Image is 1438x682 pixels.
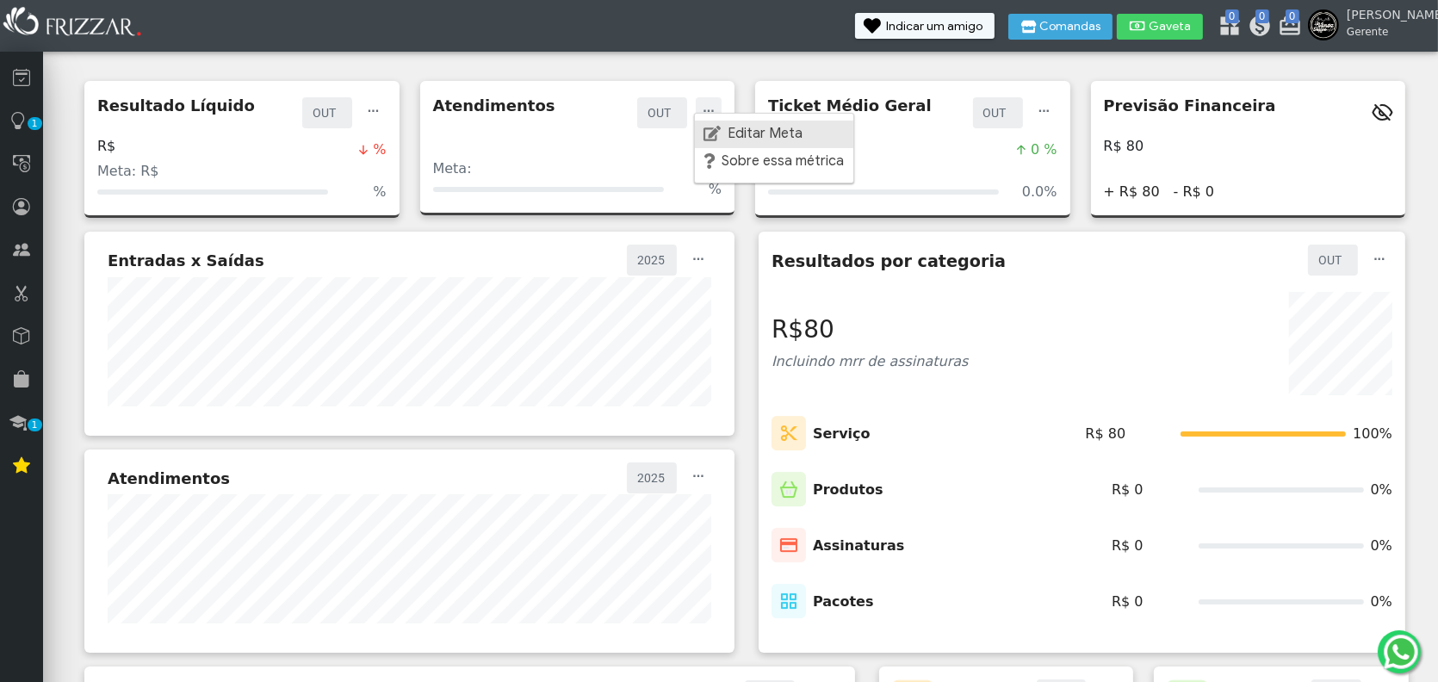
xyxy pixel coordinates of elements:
[722,154,845,168] span: Sobre essa métrica
[1032,97,1057,127] button: ui-button
[646,102,679,123] label: OUT
[97,94,255,117] p: Resultado Líquido
[982,102,1014,123] label: OUT
[772,315,969,344] h3: R$80
[1248,14,1265,44] a: 0
[1008,14,1113,40] button: Comandas
[1117,14,1203,40] button: Gaveta
[1347,24,1424,40] span: Gerente
[1278,14,1295,44] a: 0
[1380,631,1422,673] img: whatsapp.png
[813,592,874,612] p: Pacotes
[813,536,904,556] p: Assinaturas
[1218,14,1235,44] a: 0
[1353,424,1392,444] span: 100%
[1104,138,1144,154] h4: R$ 80
[1039,21,1100,33] span: Comandas
[28,117,42,130] span: 1
[433,160,472,177] span: Meta:
[108,469,230,488] h5: Atendimentos
[1174,182,1214,202] span: - R$ 0
[635,468,668,488] label: 2025
[311,102,344,123] label: OUT
[886,21,982,33] span: Indicar um amigo
[1371,592,1392,612] span: 0%
[1286,9,1299,23] span: 0
[772,416,806,451] img: Icone de Serviços
[108,251,264,270] h5: Entradas x Saídas
[772,584,806,619] img: Icones de Pacotes
[1367,245,1392,275] button: ui-button
[1371,480,1392,500] span: 0%
[361,97,387,127] button: ui-button
[1031,139,1057,160] span: 0 %
[1347,6,1424,24] span: [PERSON_NAME]
[1104,94,1276,117] p: Previsão Financeira
[813,480,883,500] p: Produtos
[1112,480,1144,500] span: R$ 0
[772,528,806,563] img: Icone de Assinaturas
[97,163,159,179] span: Meta: R$
[1255,9,1269,23] span: 0
[696,97,722,127] button: ui-button
[1112,592,1144,612] span: R$ 0
[768,94,932,117] p: Ticket Médio Geral
[373,182,386,202] span: %
[1308,9,1429,40] a: [PERSON_NAME] Gerente
[1225,9,1239,23] span: 0
[728,127,803,140] span: Editar Meta
[685,245,711,275] button: ui-button
[709,179,722,200] span: %
[28,418,42,431] span: 1
[1104,182,1160,202] span: + R$ 80
[1086,424,1126,444] span: R$ 80
[1148,21,1191,33] span: Gaveta
[685,462,711,493] button: ui-button
[813,424,871,444] p: Serviço
[1112,536,1144,556] span: R$ 0
[1317,250,1349,270] label: OUT
[433,94,555,117] p: Atendimentos
[772,251,1006,271] h5: Resultados por categoria
[772,353,969,369] span: Incluindo mrr de assinaturas
[1022,182,1057,202] span: 0.0%
[635,250,668,270] label: 2025
[373,139,386,160] span: %
[855,13,995,39] button: Indicar um amigo
[772,472,806,507] img: Icone de Produtos
[97,138,115,154] h4: R$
